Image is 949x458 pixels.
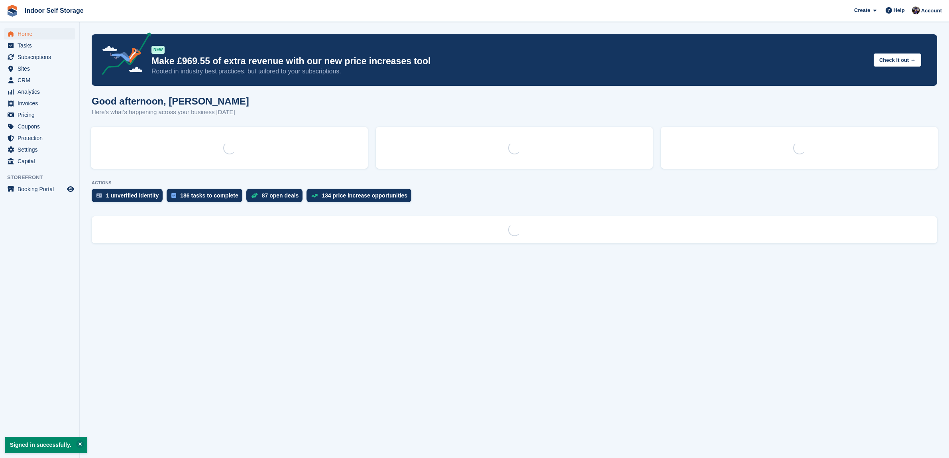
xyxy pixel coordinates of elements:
span: Storefront [7,174,79,182]
div: 134 price increase opportunities [322,192,407,199]
p: ACTIONS [92,180,937,186]
a: menu [4,144,75,155]
img: price_increase_opportunities-93ffe204e8149a01c8c9dc8f82e8f89637d9d84a8eef4429ea346261dce0b2c0.svg [311,194,318,197]
span: Settings [18,144,65,155]
span: CRM [18,75,65,86]
img: task-75834270c22a3079a89374b754ae025e5fb1db73e45f91037f5363f120a921f8.svg [171,193,176,198]
span: Tasks [18,40,65,51]
a: menu [4,28,75,39]
a: menu [4,184,75,195]
a: menu [4,75,75,86]
img: price-adjustments-announcement-icon-8257ccfd72463d97f412b2fc003d46551f7dbcb40ab6d574587a9cd5c0d94... [95,32,151,78]
span: Sites [18,63,65,74]
span: Booking Portal [18,184,65,195]
img: Sandra Pomeroy [912,6,920,14]
span: Invoices [18,98,65,109]
a: menu [4,121,75,132]
div: NEW [151,46,165,54]
button: Check it out → [874,53,921,67]
p: Signed in successfully. [5,437,87,453]
a: menu [4,98,75,109]
div: 87 open deals [262,192,299,199]
a: 1 unverified identity [92,189,167,206]
h1: Good afternoon, [PERSON_NAME] [92,96,249,107]
span: Pricing [18,109,65,120]
a: menu [4,40,75,51]
a: menu [4,109,75,120]
a: 186 tasks to complete [167,189,246,206]
span: Home [18,28,65,39]
img: verify_identity-adf6edd0f0f0b5bbfe63781bf79b02c33cf7c696d77639b501bdc392416b5a36.svg [96,193,102,198]
span: Protection [18,132,65,144]
div: 186 tasks to complete [180,192,238,199]
span: Analytics [18,86,65,97]
img: deal-1b604bf984904fb50ccaf53a9ad4b4a5d6e5aea283cecdc64d6e3604feb123c2.svg [251,193,258,198]
span: Subscriptions [18,51,65,63]
a: menu [4,86,75,97]
a: 87 open deals [246,189,307,206]
a: menu [4,63,75,74]
a: menu [4,132,75,144]
a: menu [4,51,75,63]
span: Account [921,7,942,15]
span: Coupons [18,121,65,132]
span: Create [854,6,870,14]
span: Help [894,6,905,14]
a: Indoor Self Storage [22,4,87,17]
a: menu [4,156,75,167]
p: Here's what's happening across your business [DATE] [92,108,249,117]
a: Preview store [66,184,75,194]
span: Capital [18,156,65,167]
p: Make £969.55 of extra revenue with our new price increases tool [151,55,867,67]
p: Rooted in industry best practices, but tailored to your subscriptions. [151,67,867,76]
div: 1 unverified identity [106,192,159,199]
img: stora-icon-8386f47178a22dfd0bd8f6a31ec36ba5ce8667c1dd55bd0f319d3a0aa187defe.svg [6,5,18,17]
a: 134 price increase opportunities [307,189,415,206]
